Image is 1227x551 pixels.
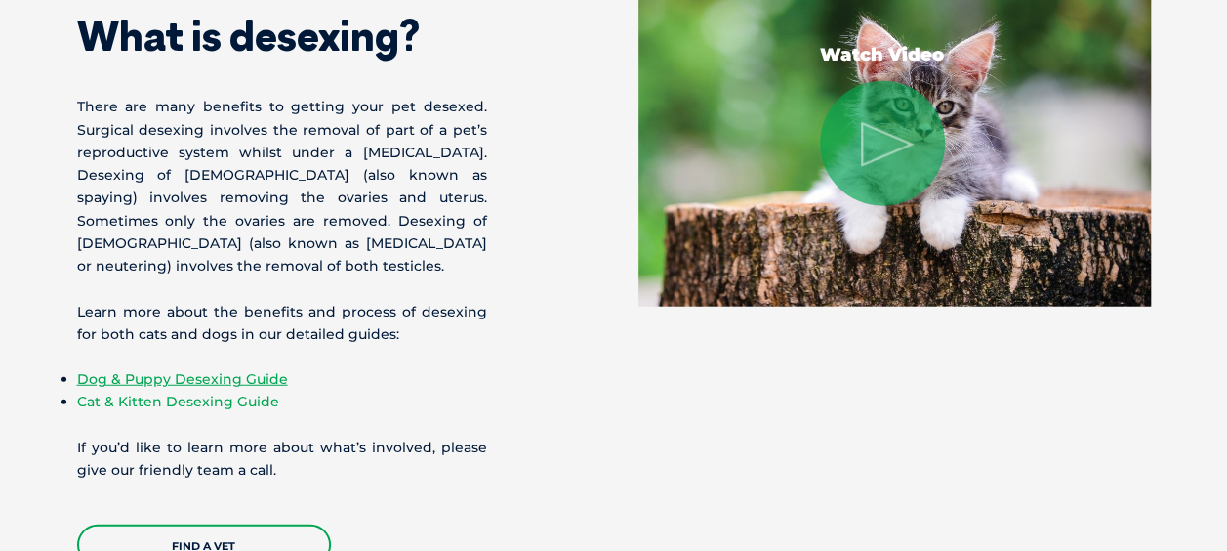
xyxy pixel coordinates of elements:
a: Cat & Kitten Desexing Guide [77,393,279,410]
p: Learn more about the benefits and process of desexing for both cats and dogs in our detailed guides: [77,301,487,346]
p: There are many benefits to getting your pet desexed. Surgical desexing involves the removal of pa... [77,96,487,277]
a: Dog & Puppy Desexing Guide [77,370,288,388]
button: Search [1189,89,1208,108]
p: If you’d like to learn more about what’s involved, please give our friendly team a call. [77,437,487,482]
p: Watch Video [820,46,945,64]
h2: What is desexing? [77,16,487,57]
